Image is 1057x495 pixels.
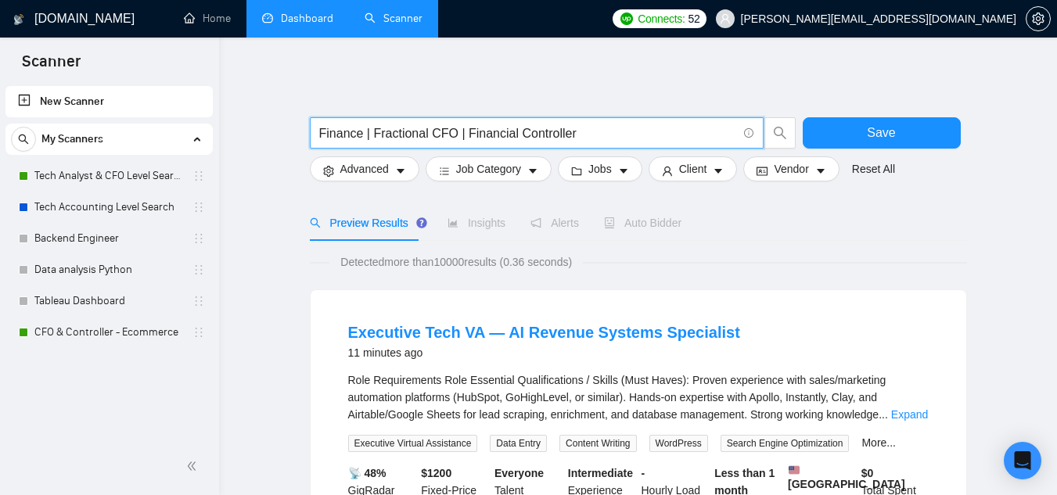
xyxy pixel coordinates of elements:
[789,465,800,475] img: 🇺🇸
[891,408,928,421] a: Expand
[448,217,458,228] span: area-chart
[494,467,544,479] b: Everyone
[662,165,673,177] span: user
[348,324,740,341] a: Executive Tech VA — AI Revenue Systems Specialist
[448,217,505,229] span: Insights
[192,232,205,245] span: holder
[649,435,708,452] span: WordPress
[604,217,681,229] span: Auto Bidder
[310,217,321,228] span: search
[34,285,183,317] a: Tableau Dashboard
[861,467,874,479] b: $ 0
[861,436,896,449] a: More...
[530,217,541,228] span: notification
[13,7,24,32] img: logo
[192,264,205,276] span: holder
[527,165,538,177] span: caret-down
[310,217,422,229] span: Preview Results
[34,192,183,223] a: Tech Accounting Level Search
[348,343,740,362] div: 11 minutes ago
[340,160,389,178] span: Advanced
[867,123,895,142] span: Save
[319,124,737,143] input: Search Freelance Jobs...
[5,86,213,117] li: New Scanner
[365,12,422,25] a: searchScanner
[348,467,386,479] b: 📡 48%
[1026,6,1051,31] button: setting
[803,117,961,149] button: Save
[852,160,895,178] a: Reset All
[415,216,429,230] div: Tooltip anchor
[11,127,36,152] button: search
[12,134,35,145] span: search
[571,165,582,177] span: folder
[34,317,183,348] a: CFO & Controller - Ecommerce
[456,160,521,178] span: Job Category
[743,156,839,181] button: idcardVendorcaret-down
[192,326,205,339] span: holder
[41,124,103,155] span: My Scanners
[688,10,700,27] span: 52
[604,217,615,228] span: robot
[348,371,929,423] div: Role Requirements Role Essential Qualifications / Skills (Must Haves): Proven experience with sal...
[638,10,685,27] span: Connects:
[310,156,419,181] button: settingAdvancedcaret-down
[490,435,547,452] span: Data Entry
[618,165,629,177] span: caret-down
[649,156,738,181] button: userClientcaret-down
[764,117,796,149] button: search
[720,13,731,24] span: user
[642,467,645,479] b: -
[558,156,642,181] button: folderJobscaret-down
[1026,13,1051,25] a: setting
[395,165,406,177] span: caret-down
[192,201,205,213] span: holder
[559,435,636,452] span: Content Writing
[9,50,93,83] span: Scanner
[192,170,205,182] span: holder
[1004,442,1041,479] div: Open Intercom Messenger
[439,165,450,177] span: bars
[34,223,183,254] a: Backend Engineer
[879,408,888,421] span: ...
[588,160,612,178] span: Jobs
[5,124,213,348] li: My Scanners
[421,467,451,479] b: $ 1200
[34,160,183,192] a: Tech Analyst & CFO Level Search
[744,128,754,138] span: info-circle
[788,465,905,490] b: [GEOGRAPHIC_DATA]
[186,458,202,474] span: double-left
[568,467,633,479] b: Intermediate
[815,165,826,177] span: caret-down
[184,12,231,25] a: homeHome
[323,165,334,177] span: setting
[1026,13,1050,25] span: setting
[757,165,768,177] span: idcard
[679,160,707,178] span: Client
[620,13,633,25] img: upwork-logo.png
[765,126,795,140] span: search
[774,160,808,178] span: Vendor
[262,12,333,25] a: dashboardDashboard
[721,435,850,452] span: Search Engine Optimization
[348,435,478,452] span: Executive Virtual Assistance
[192,295,205,307] span: holder
[18,86,200,117] a: New Scanner
[530,217,579,229] span: Alerts
[426,156,552,181] button: barsJob Categorycaret-down
[713,165,724,177] span: caret-down
[329,253,583,271] span: Detected more than 10000 results (0.36 seconds)
[34,254,183,285] a: Data analysis Python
